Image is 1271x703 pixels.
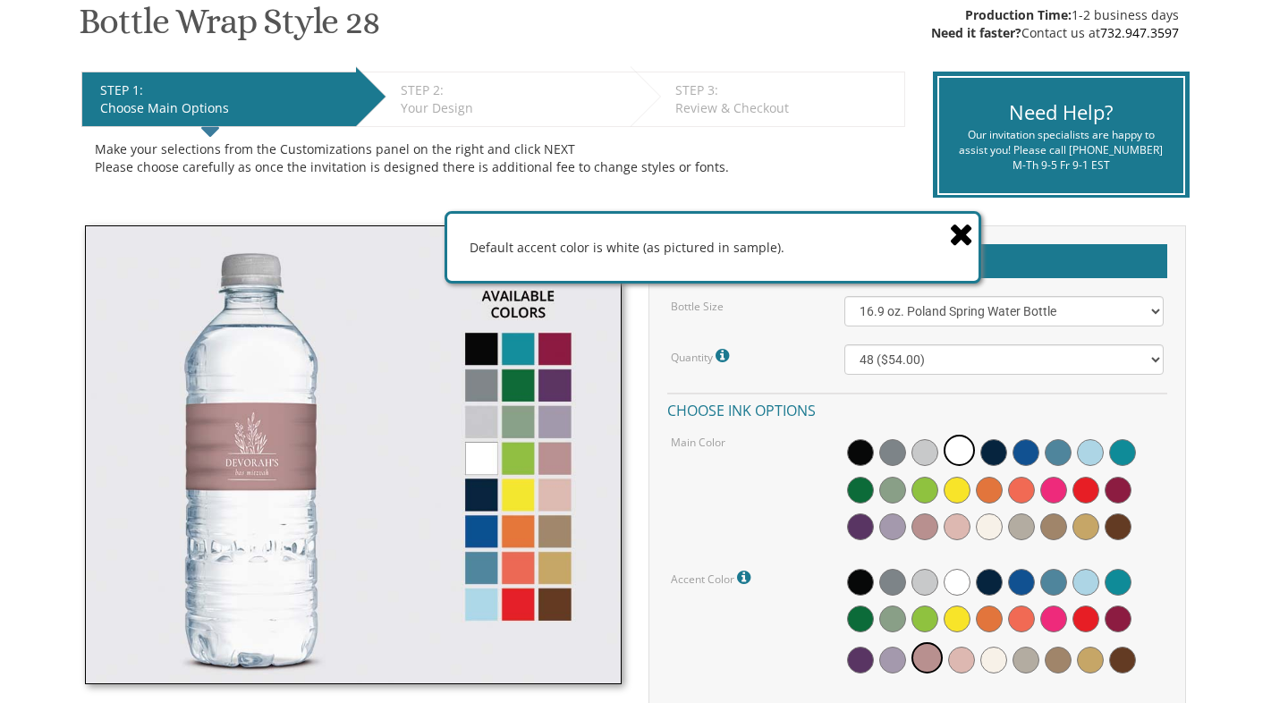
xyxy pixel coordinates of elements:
[85,225,622,684] img: bottle-style28.jpg
[671,435,725,450] label: Main Color
[79,2,380,55] h1: Bottle Wrap Style 28
[401,81,622,99] div: STEP 2:
[671,566,755,589] label: Accent Color
[675,99,895,117] div: Review & Checkout
[953,98,1170,126] div: Need Help?
[965,6,1072,23] span: Production Time:
[931,6,1179,42] div: 1-2 business days Contact us at
[401,99,622,117] div: Your Design
[671,299,724,314] label: Bottle Size
[667,393,1166,424] h4: Choose ink options
[100,99,347,117] div: Choose Main Options
[953,127,1170,173] div: Our invitation specialists are happy to assist you! Please call [PHONE_NUMBER] M-Th 9-5 Fr 9-1 EST
[100,81,347,99] div: STEP 1:
[447,214,979,281] div: Default accent color is white (as pictured in sample).
[675,81,895,99] div: STEP 3:
[95,140,891,176] div: Make your selections from the Customizations panel on the right and click NEXT Please choose care...
[931,24,1021,41] span: Need it faster?
[671,344,733,368] label: Quantity
[1100,24,1179,41] a: 732.947.3597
